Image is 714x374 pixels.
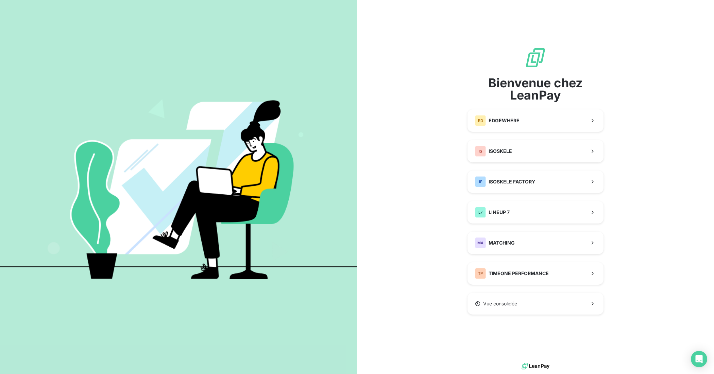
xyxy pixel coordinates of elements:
span: LINEUP 7 [489,209,510,216]
span: TIMEONE PERFORMANCE [489,270,549,277]
button: MAMATCHING [468,232,603,254]
button: TPTIMEONE PERFORMANCE [468,262,603,285]
img: logo sigle [525,47,546,69]
span: EDGEWHERE [489,117,520,124]
div: IF [475,176,486,187]
button: L7LINEUP 7 [468,201,603,224]
div: L7 [475,207,486,218]
button: IFISOSKELE FACTORY [468,171,603,193]
span: ISOSKELE [489,148,512,155]
span: MATCHING [489,239,515,246]
div: ED [475,115,486,126]
div: IS [475,146,486,157]
button: Vue consolidée [468,293,603,315]
span: ISOSKELE FACTORY [489,178,535,185]
div: MA [475,237,486,248]
img: logo [522,361,549,371]
button: EDEDGEWHERE [468,109,603,132]
span: Vue consolidée [483,300,517,307]
button: ISISOSKELE [468,140,603,162]
div: TP [475,268,486,279]
span: Bienvenue chez LeanPay [468,77,603,101]
div: Open Intercom Messenger [691,351,707,367]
